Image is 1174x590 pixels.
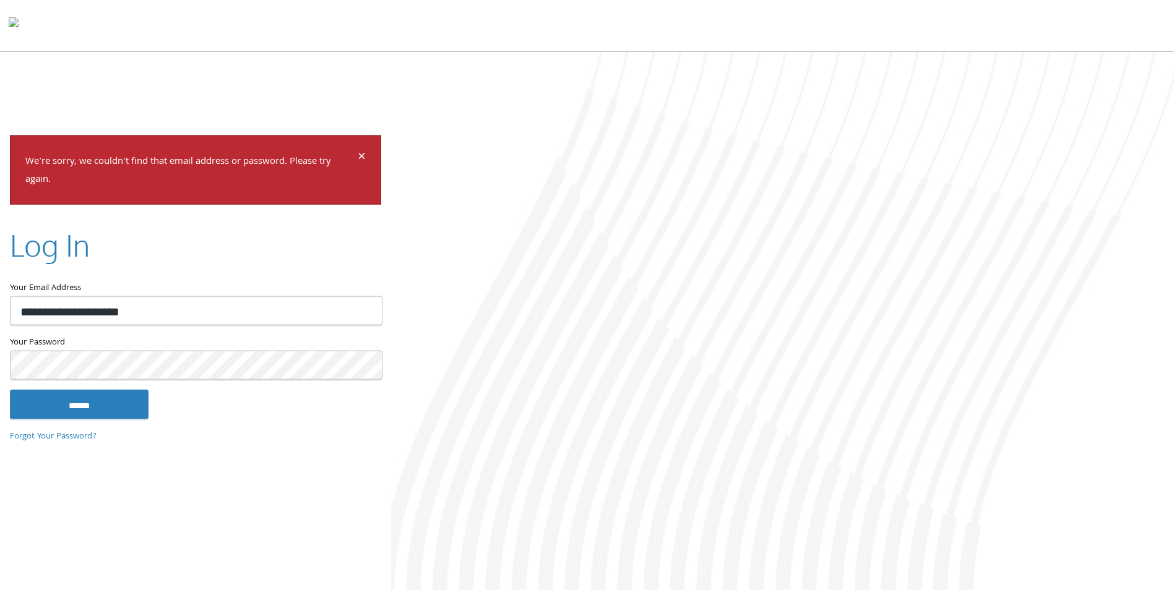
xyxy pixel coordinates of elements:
img: todyl-logo-dark.svg [9,13,19,38]
p: We're sorry, we couldn't find that email address or password. Please try again. [25,153,356,189]
a: Forgot Your Password? [10,430,97,443]
label: Your Password [10,335,381,350]
span: × [358,146,366,170]
h2: Log In [10,224,90,265]
button: Dismiss alert [358,151,366,166]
